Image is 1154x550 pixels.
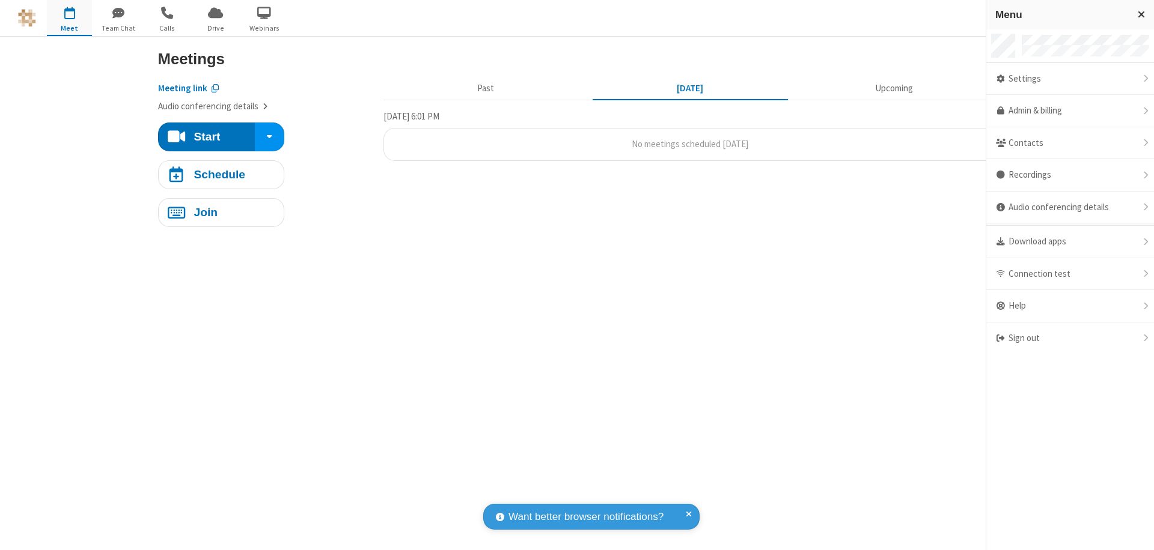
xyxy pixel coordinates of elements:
[986,192,1154,224] div: Audio conferencing details
[158,82,207,94] span: Copy my meeting room link
[158,160,284,189] button: Schedule
[986,127,1154,160] div: Contacts
[986,258,1154,291] div: Connection test
[383,109,997,161] section: Today's Meetings
[194,131,220,142] h4: Start
[158,50,997,67] h3: Meetings
[986,322,1154,354] div: Sign out
[96,23,141,34] span: Team Chat
[986,159,1154,192] div: Recordings
[986,226,1154,258] div: Download apps
[194,169,245,180] h4: Schedule
[158,100,268,113] button: Audio conferencing details
[986,63,1154,95] div: Settings
[255,122,284,151] div: Start conference options
[383,110,439,122] span: [DATE] 6:01 PM
[242,23,287,34] span: Webinars
[158,122,256,151] button: Start
[158,73,374,113] section: Account details
[158,82,219,95] button: Copy my meeting room link
[18,9,36,27] img: QA Selenium DO NOT DELETE OR CHANGE
[986,95,1154,127] a: Admin & billing
[592,77,787,100] button: [DATE]
[1124,519,1145,542] iframe: Chat
[193,23,238,34] span: Drive
[632,138,748,150] span: No meetings scheduled [DATE]
[508,509,664,525] span: Want better browser notifications?
[194,207,218,218] h4: Join
[986,290,1154,322] div: Help
[47,23,92,34] span: Meet
[158,198,284,227] button: Join
[144,23,189,34] span: Calls
[995,9,1127,20] h3: Menu
[388,77,583,100] button: Past
[796,77,992,100] button: Upcoming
